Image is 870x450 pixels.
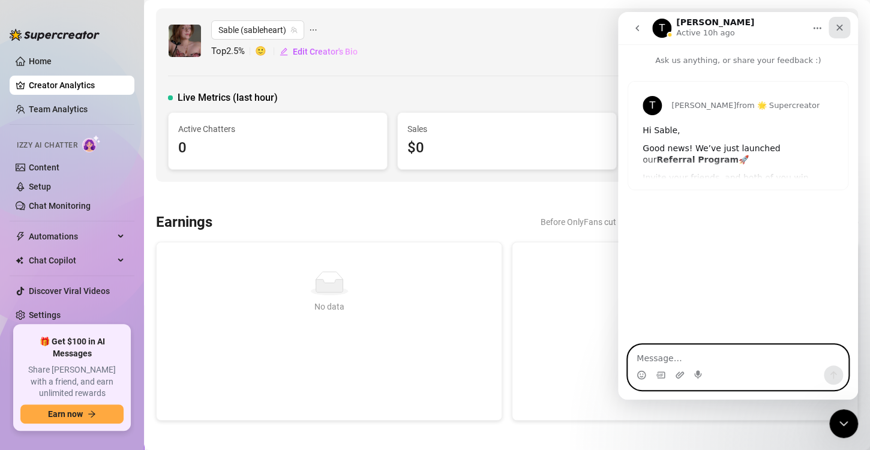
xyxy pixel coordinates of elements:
[178,122,377,136] span: Active Chatters
[407,122,607,136] span: Sales
[541,213,616,231] span: Before OnlyFans cut
[48,409,83,419] span: Earn now
[309,20,317,40] span: ellipsis
[82,135,101,152] img: AI Chatter
[618,12,858,400] iframe: Intercom live chat
[527,300,843,313] div: No data
[20,336,124,359] span: 🎁 Get $100 in AI Messages
[10,29,100,41] img: logo-BBDzfeDw.svg
[29,286,110,296] a: Discover Viral Videos
[156,213,212,232] h3: Earnings
[293,47,358,56] span: Edit Creator's Bio
[29,310,61,320] a: Settings
[280,47,288,56] span: edit
[20,364,124,400] span: Share [PERSON_NAME] with a friend, and earn unlimited rewards
[29,251,114,270] span: Chat Copilot
[29,56,52,66] a: Home
[169,25,201,57] img: Sable
[290,26,298,34] span: team
[29,104,88,114] a: Team Analytics
[178,91,278,105] span: Live Metrics (last hour)
[29,76,125,95] a: Creator Analytics
[829,409,858,438] iframe: Intercom live chat
[29,163,59,172] a: Content
[88,410,96,418] span: arrow-right
[17,140,77,151] span: Izzy AI Chatter
[279,42,358,61] button: Edit Creator's Bio
[218,21,297,39] span: Sable (sableheart)
[178,137,377,160] div: 0
[29,227,114,246] span: Automations
[29,201,91,211] a: Chat Monitoring
[29,182,51,191] a: Setup
[211,44,255,59] span: Top 2.5 %
[255,44,279,59] span: 🙂
[407,137,607,160] div: $0
[16,256,23,265] img: Chat Copilot
[171,300,487,313] div: No data
[16,232,25,241] span: thunderbolt
[20,404,124,424] button: Earn nowarrow-right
